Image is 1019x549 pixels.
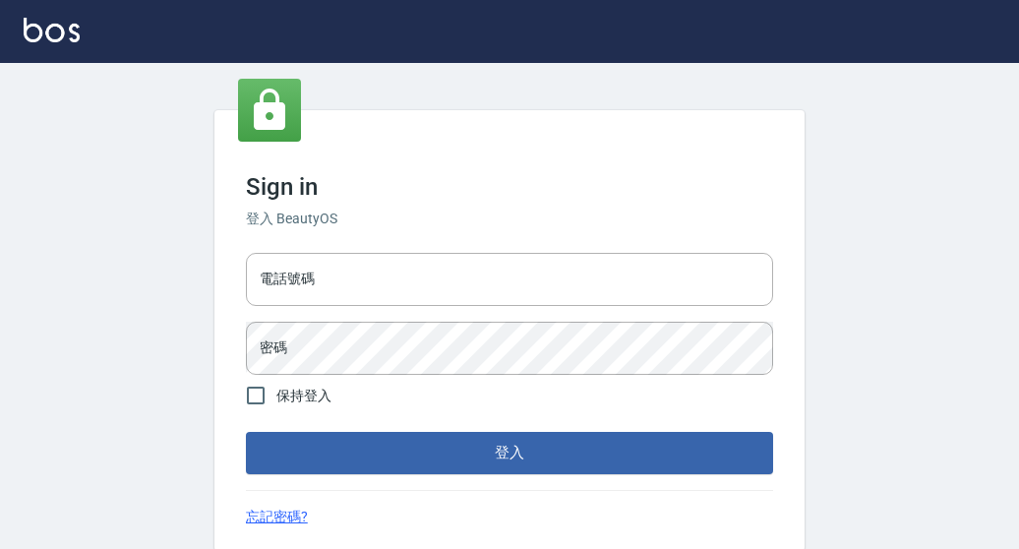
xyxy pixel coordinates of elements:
button: 登入 [246,432,773,473]
span: 保持登入 [276,386,331,406]
img: Logo [24,18,80,42]
h6: 登入 BeautyOS [246,209,773,229]
h3: Sign in [246,173,773,201]
a: 忘記密碼? [246,507,308,527]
